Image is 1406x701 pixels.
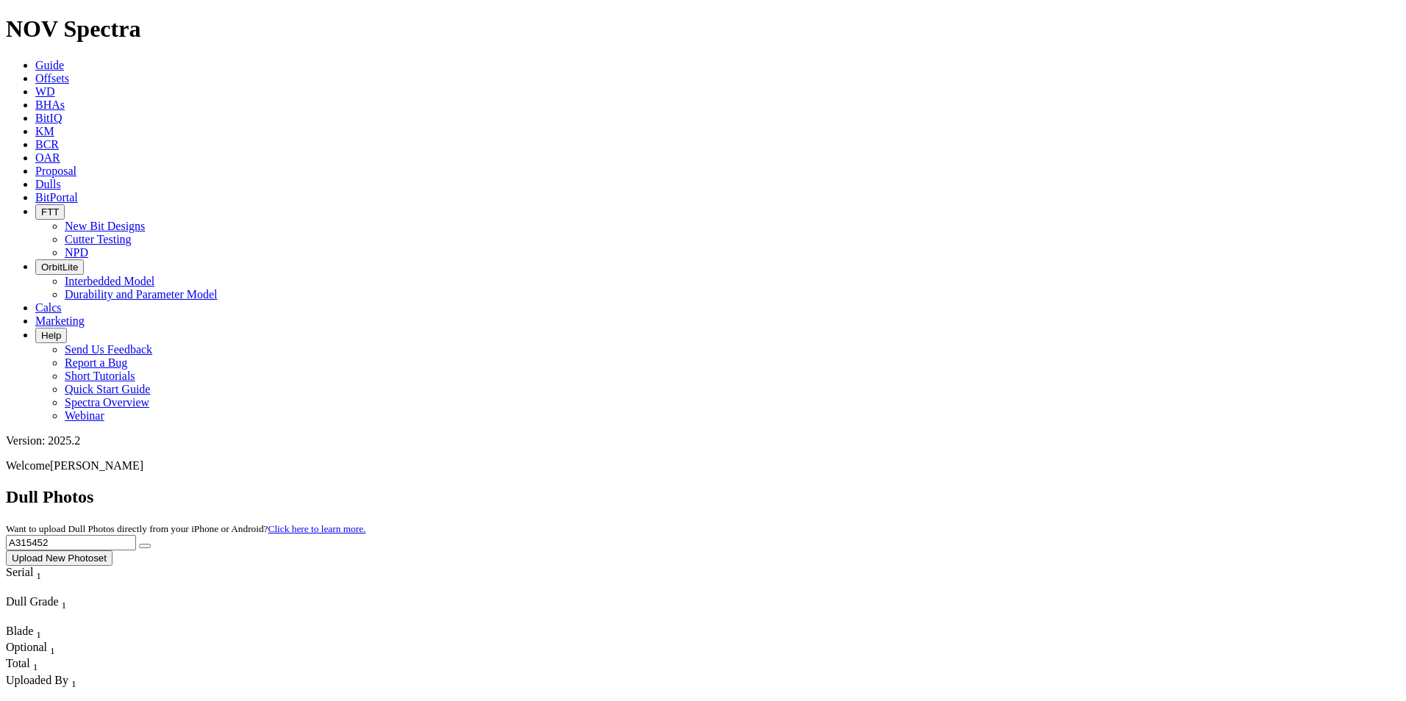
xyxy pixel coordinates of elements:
a: Proposal [35,165,76,177]
span: Optional [6,641,47,653]
div: Dull Grade Sort None [6,595,109,611]
sub: 1 [62,600,67,611]
button: OrbitLite [35,259,84,275]
a: Webinar [65,409,104,422]
a: Cutter Testing [65,233,132,245]
div: Serial Sort None [6,566,68,582]
a: Quick Start Guide [65,383,150,395]
div: Sort None [6,595,109,625]
div: Column Menu [6,582,68,595]
a: New Bit Designs [65,220,145,232]
a: Calcs [35,301,62,314]
span: Help [41,330,61,341]
span: Blade [6,625,33,637]
sub: 1 [50,645,55,656]
div: Uploaded By Sort None [6,674,144,690]
p: Welcome [6,459,1400,472]
div: Sort None [6,625,57,641]
a: Spectra Overview [65,396,149,409]
sub: 1 [36,570,41,581]
sub: 1 [71,678,76,689]
div: Total Sort None [6,657,57,673]
span: Total [6,657,30,669]
input: Search Serial Number [6,535,136,550]
span: Sort None [62,595,67,608]
div: Sort None [6,566,68,595]
sub: 1 [36,629,41,640]
a: BitPortal [35,191,78,204]
span: [PERSON_NAME] [50,459,143,472]
span: Sort None [36,625,41,637]
a: Guide [35,59,64,71]
button: Help [35,328,67,343]
a: Durability and Parameter Model [65,288,218,301]
a: KM [35,125,54,137]
span: OrbitLite [41,262,78,273]
div: Sort None [6,657,57,673]
a: Dulls [35,178,61,190]
div: Optional Sort None [6,641,57,657]
a: Interbedded Model [65,275,154,287]
span: Sort None [71,674,76,686]
a: Offsets [35,72,69,85]
button: Upload New Photoset [6,550,113,566]
a: Marketing [35,314,85,327]
a: WD [35,85,55,98]
span: FTT [41,206,59,218]
span: Sort None [50,641,55,653]
span: Dull Grade [6,595,59,608]
div: Sort None [6,641,57,657]
div: Version: 2025.2 [6,434,1400,447]
a: BCR [35,138,59,151]
span: Sort None [36,566,41,578]
a: BHAs [35,98,65,111]
small: Want to upload Dull Photos directly from your iPhone or Android? [6,523,365,534]
button: FTT [35,204,65,220]
a: Send Us Feedback [65,343,152,356]
div: Column Menu [6,611,109,625]
h2: Dull Photos [6,487,1400,507]
div: Blade Sort None [6,625,57,641]
a: Report a Bug [65,356,127,369]
span: Serial [6,566,33,578]
span: Uploaded By [6,674,68,686]
a: OAR [35,151,60,164]
a: BitIQ [35,112,62,124]
sub: 1 [33,662,38,673]
h1: NOV Spectra [6,15,1400,43]
span: Sort None [33,657,38,669]
a: Click here to learn more. [268,523,366,534]
a: NPD [65,246,88,259]
a: Short Tutorials [65,370,135,382]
